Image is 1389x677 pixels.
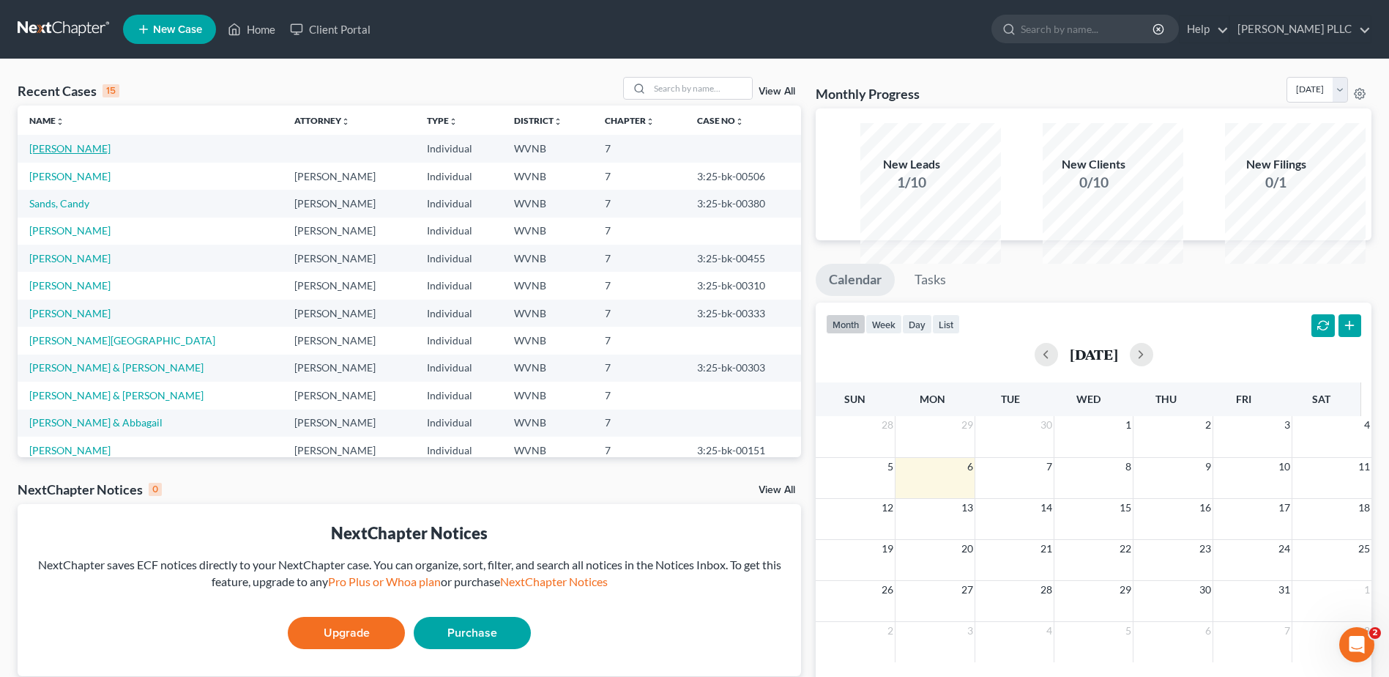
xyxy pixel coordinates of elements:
div: New Clients [1043,156,1145,173]
a: NextChapter Notices [500,574,608,588]
td: 7 [593,135,686,162]
a: Nameunfold_more [29,115,64,126]
a: Case Nounfold_more [697,115,744,126]
div: NextChapter Notices [18,481,162,498]
td: 7 [593,327,686,354]
td: 3:25-bk-00455 [685,245,801,272]
td: WVNB [502,382,593,409]
a: Home [220,16,283,42]
td: WVNB [502,327,593,354]
span: 30 [1198,581,1213,599]
a: Typeunfold_more [427,115,458,126]
td: Individual [415,355,502,382]
span: 11 [1357,458,1371,476]
span: Sun [844,393,865,405]
td: WVNB [502,355,593,382]
td: 3:25-bk-00151 [685,437,801,464]
a: View All [759,485,795,495]
td: 7 [593,437,686,464]
i: unfold_more [341,117,350,126]
input: Search by name... [1021,15,1155,42]
span: 18 [1357,499,1371,517]
span: Thu [1155,393,1177,405]
td: Individual [415,163,502,190]
span: 12 [880,499,895,517]
a: Districtunfold_more [514,115,562,126]
span: 19 [880,540,895,558]
td: [PERSON_NAME] [283,382,415,409]
td: [PERSON_NAME] [283,300,415,327]
div: 0 [149,483,162,496]
span: 8 [1124,458,1133,476]
span: 20 [960,540,975,558]
span: 7 [1045,458,1054,476]
a: Tasks [901,264,959,296]
span: Wed [1076,393,1101,405]
td: WVNB [502,272,593,299]
span: 29 [960,416,975,434]
button: week [865,314,902,334]
iframe: Intercom live chat [1339,627,1374,662]
span: 5 [886,458,895,476]
span: New Case [153,24,202,35]
div: Recent Cases [18,82,119,100]
button: day [902,314,932,334]
td: WVNB [502,245,593,272]
td: WVNB [502,437,593,464]
a: [PERSON_NAME] [29,279,111,292]
td: [PERSON_NAME] [283,327,415,354]
span: 3 [1283,416,1292,434]
td: Individual [415,245,502,272]
div: 0/10 [1043,172,1145,193]
h3: Monthly Progress [816,85,920,103]
span: Mon [920,393,945,405]
div: 15 [103,84,119,97]
div: 0/1 [1225,172,1327,193]
span: 6 [966,458,975,476]
span: 2 [886,622,895,640]
span: 23 [1198,540,1213,558]
a: [PERSON_NAME] & [PERSON_NAME] [29,389,204,402]
a: Calendar [816,264,895,296]
td: Individual [415,135,502,162]
a: [PERSON_NAME] & Abbagail [29,416,163,429]
span: 1 [1363,581,1371,599]
span: 9 [1204,458,1213,476]
td: Individual [415,190,502,217]
span: 16 [1198,499,1213,517]
td: 7 [593,272,686,299]
i: unfold_more [735,117,744,126]
td: 7 [593,218,686,245]
span: 31 [1277,581,1292,599]
a: Sands, Candy [29,197,89,210]
span: 8 [1363,622,1371,640]
td: WVNB [502,410,593,437]
span: Tue [1001,393,1020,405]
td: [PERSON_NAME] [283,437,415,464]
i: unfold_more [646,117,655,126]
button: list [932,314,960,334]
a: Help [1180,16,1229,42]
span: 10 [1277,458,1292,476]
td: 7 [593,163,686,190]
a: View All [759,86,795,97]
span: 24 [1277,540,1292,558]
td: 3:25-bk-00333 [685,300,801,327]
a: [PERSON_NAME] [29,142,111,155]
input: Search by name... [649,78,752,99]
td: 7 [593,300,686,327]
td: Individual [415,272,502,299]
a: [PERSON_NAME] [29,307,111,319]
div: 1/10 [860,172,963,193]
span: 30 [1039,416,1054,434]
span: 26 [880,581,895,599]
td: WVNB [502,163,593,190]
td: WVNB [502,190,593,217]
td: 7 [593,410,686,437]
td: Individual [415,327,502,354]
td: Individual [415,218,502,245]
span: 27 [960,581,975,599]
td: 7 [593,355,686,382]
i: unfold_more [554,117,562,126]
a: Attorneyunfold_more [294,115,350,126]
